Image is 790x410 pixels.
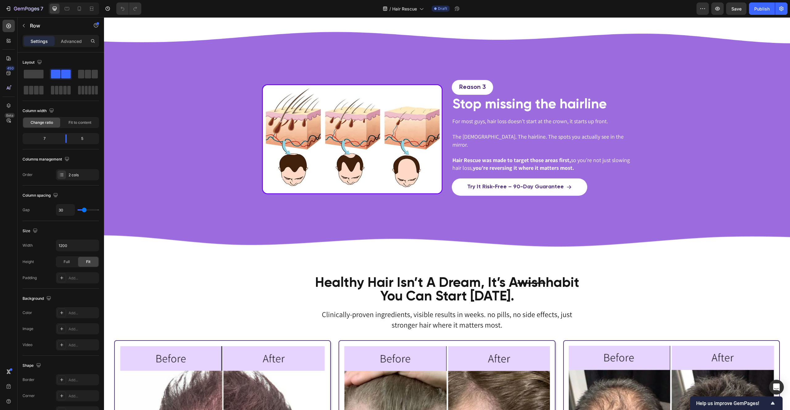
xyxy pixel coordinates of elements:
button: <p>Try It Risk-Free – 90-Day Guarantee</p> [348,161,483,178]
p: Advanced [61,38,82,44]
div: Column width [23,107,55,115]
input: Auto [56,204,75,215]
div: Add... [69,275,98,281]
div: Add... [69,310,98,316]
div: Add... [69,326,98,332]
img: 375a649e-159f-4537-a249-f5454b226aa6 [158,67,339,177]
div: Add... [69,342,98,348]
div: 7 [24,134,60,143]
div: Size [23,227,39,235]
div: Width [23,243,33,248]
p: so you’re not just slowing hair loss, [348,139,528,154]
span: Save [731,6,742,11]
p: Clinically-proven ingredients, visible results in weeks. no pills, no side effects, just stronger... [205,292,481,313]
div: 5 [72,134,98,143]
p: Reason 3 [355,66,382,74]
span: / [389,6,391,12]
div: Order [23,172,33,178]
button: 7 [2,2,46,15]
div: Corner [23,393,35,399]
div: Add... [69,393,98,399]
div: Publish [754,6,770,12]
span: Hair Rescue [392,6,417,12]
button: Show survey - Help us improve GemPages! [696,400,776,407]
p: 7 [40,5,43,12]
button: Save [726,2,746,15]
div: Image [23,326,33,332]
div: Layout [23,58,43,67]
div: Shape [23,362,42,370]
div: 450 [6,66,15,71]
strong: Hair Rescue was made to target those areas first, [348,139,467,146]
iframe: Design area [104,17,790,410]
div: Border [23,377,35,383]
p: Settings [31,38,48,44]
div: Open Intercom Messenger [769,380,784,395]
div: Column spacing [23,191,59,200]
span: Full [64,259,70,265]
p: The [DEMOGRAPHIC_DATA]. The hairline. The spots you actually see in the mirror. [348,115,528,131]
s: wish [414,259,442,273]
div: Video [23,342,32,348]
div: Height [23,259,34,265]
p: For most guys, hair loss doesn’t start at the crown, it starts up front. [348,100,528,108]
div: Beta [5,113,15,118]
div: Undo/Redo [116,2,141,15]
div: Background [23,295,52,303]
span: Fit to content [69,120,91,125]
div: Color [23,310,32,316]
strong: you’re reversing it where it matters most. [369,147,470,154]
div: Columns management [23,155,71,164]
span: Fit [86,259,90,265]
button: <p>Reason 3</p> [348,63,389,77]
p: Row [30,22,82,29]
p: Try It Risk-Free – 90-Day Guarantee [363,166,460,174]
span: Help us improve GemPages! [696,400,769,406]
div: Add... [69,377,98,383]
h2: Stop missing the hairline [348,80,528,95]
span: Draft [438,6,447,11]
div: Gap [23,207,30,213]
span: Change ratio [31,120,53,125]
input: Auto [56,240,99,251]
div: 2 cols [69,172,98,178]
div: Padding [23,275,37,281]
button: Publish [749,2,775,15]
h2: healthy hair isn’t a dream, it’s a habit you can start [DATE]. [204,258,482,287]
